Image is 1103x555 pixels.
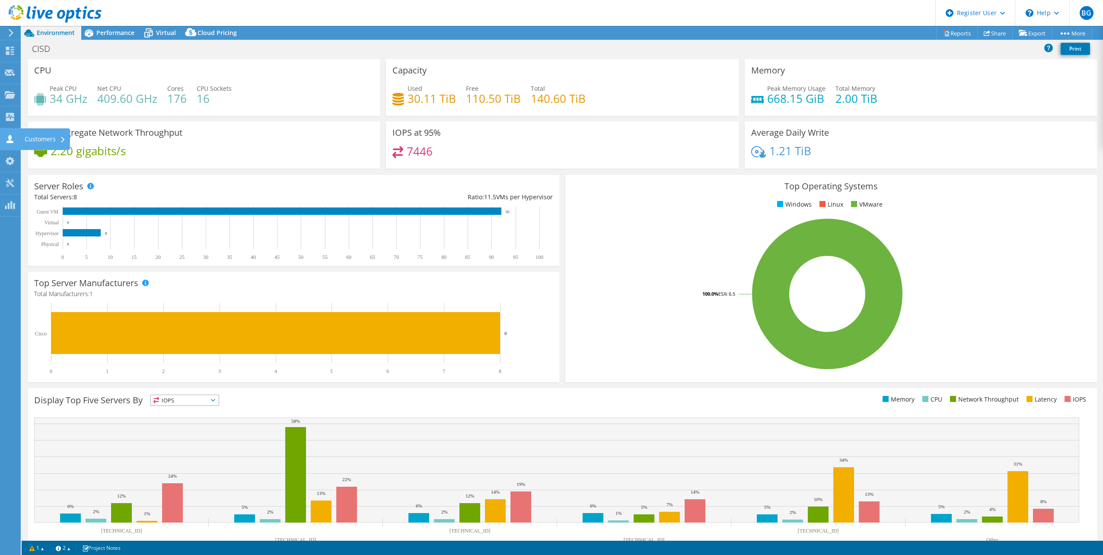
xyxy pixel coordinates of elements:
[34,182,83,191] h3: Server Roles
[23,542,50,553] a: 1
[392,66,427,75] h3: Capacity
[35,331,47,337] text: Cisco
[35,230,59,236] text: Hypervisor
[880,395,915,404] li: Memory
[34,128,182,137] h3: Peak Aggregate Network Throughput
[198,29,237,37] span: Cloud Pricing
[45,220,59,226] text: Virtual
[37,209,58,215] text: Guest VM
[466,84,478,92] span: Free
[790,510,796,515] text: 2%
[67,220,69,225] text: 0
[835,84,875,92] span: Total Memory
[702,290,718,297] tspan: 100.0%
[179,254,185,260] text: 25
[849,200,883,209] li: VMware
[101,528,142,534] text: [TECHNICAL_ID]
[167,84,184,92] span: Cores
[977,26,1013,40] a: Share
[151,395,219,405] span: IOPS
[938,504,945,509] text: 5%
[506,210,510,214] text: 92
[162,368,165,374] text: 2
[936,26,978,40] a: Reports
[156,29,176,37] span: Virtual
[1026,9,1033,17] svg: \n
[346,254,351,260] text: 60
[41,241,59,247] text: Physical
[989,507,996,512] text: 4%
[1080,6,1093,20] span: BG
[106,368,108,374] text: 1
[50,542,77,553] a: 2
[96,29,134,37] span: Performance
[641,504,647,510] text: 5%
[835,94,877,103] h4: 2.00 TiB
[37,29,75,37] span: Environment
[105,231,107,236] text: 8
[50,84,77,92] span: Peak CPU
[274,254,280,260] text: 45
[218,368,221,374] text: 3
[443,368,445,374] text: 7
[775,200,812,209] li: Windows
[197,84,232,92] span: CPU Sockets
[167,94,187,103] h4: 176
[85,254,88,260] text: 5
[465,493,474,498] text: 12%
[1012,26,1052,40] a: Export
[920,395,942,404] li: CPU
[275,537,316,543] text: [TECHNICAL_ID]
[590,503,596,508] text: 6%
[769,146,811,156] h4: 1.21 TiB
[718,290,735,297] tspan: ESXi 6.5
[484,193,496,201] span: 11.5
[1061,43,1090,55] a: Print
[516,482,525,487] text: 19%
[298,254,303,260] text: 50
[572,182,1090,191] h3: Top Operating Systems
[691,489,699,494] text: 14%
[666,502,673,507] text: 7%
[76,542,127,553] a: Project Notes
[317,491,325,496] text: 13%
[449,528,491,534] text: [TECHNICAL_ID]
[251,254,256,260] text: 40
[50,94,87,103] h4: 34 GHz
[615,510,622,516] text: 1%
[34,278,138,288] h3: Top Server Manufacturers
[1024,395,1057,404] li: Latency
[108,254,113,260] text: 10
[624,537,665,543] text: [TECHNICAL_ID]
[751,128,829,137] h3: Average Daily Write
[764,504,771,510] text: 5%
[227,254,232,260] text: 35
[97,84,121,92] span: Net CPU
[948,395,1019,404] li: Network Throughput
[330,368,333,374] text: 5
[61,254,64,260] text: 0
[1040,499,1047,504] text: 8%
[489,254,494,260] text: 90
[50,368,52,374] text: 0
[408,94,456,103] h4: 30.11 TiB
[418,254,423,260] text: 75
[513,254,518,260] text: 95
[394,254,399,260] text: 70
[144,511,150,516] text: 1%
[1052,26,1092,40] a: More
[89,290,93,298] span: 1
[34,192,293,202] div: Total Servers:
[168,473,177,478] text: 24%
[20,128,70,150] div: Customers
[156,254,161,260] text: 20
[531,94,586,103] h4: 140.60 TiB
[839,457,848,462] text: 34%
[465,254,470,260] text: 85
[203,254,208,260] text: 30
[322,254,328,260] text: 55
[392,128,441,137] h3: IOPS at 95%
[51,146,126,156] h4: 2.20 gigabits/s
[1014,461,1022,466] text: 31%
[407,147,433,156] h4: 7446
